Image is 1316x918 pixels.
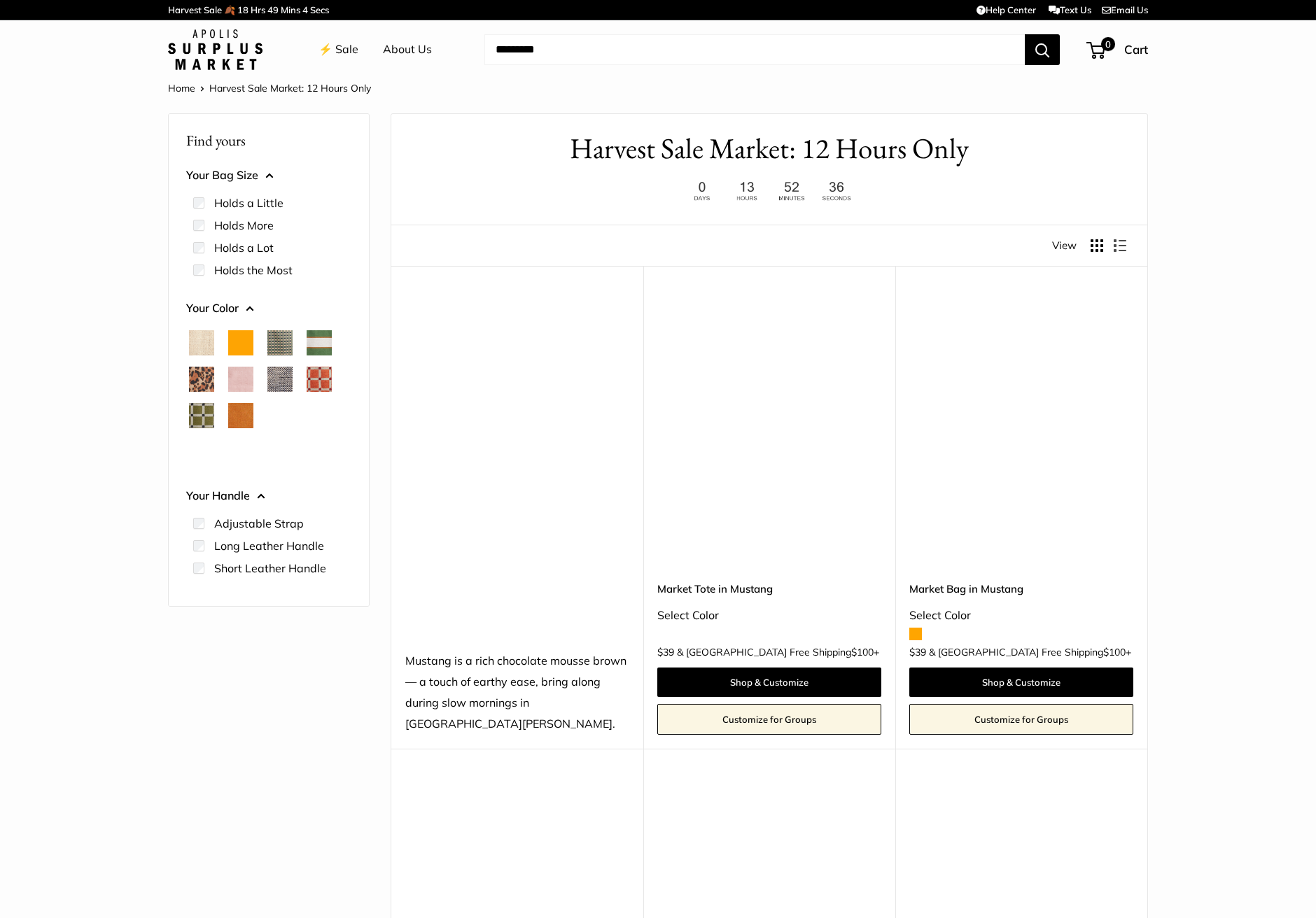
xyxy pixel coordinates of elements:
a: Shop & Customize [909,668,1133,697]
label: Short Leather Handle [214,560,326,577]
label: Holds the Most [214,262,293,278]
a: Help Center [976,4,1036,15]
span: Harvest Sale Market: 12 Hours Only [209,82,371,94]
a: Market Tote in MustangMarket Tote in Mustang [657,301,881,525]
span: Secs [310,4,329,15]
span: Cart [1124,42,1148,57]
span: 18 [237,4,248,15]
img: Apolis: Surplus Market [168,29,262,70]
span: $39 [909,646,926,658]
button: Display products as grid [1091,239,1103,252]
span: 4 [302,4,308,15]
nav: Breadcrumb [168,79,371,97]
button: Your Color [186,298,351,319]
button: Taupe [228,439,253,465]
div: Mustang is a rich chocolate mousse brown — a touch of earthy ease, bring along during slow mornin... [405,651,629,735]
button: Chenille Window Sage [189,403,214,428]
label: Holds a Lot [214,239,274,256]
span: 0 [1101,37,1115,51]
span: Hrs [251,4,265,15]
span: $100 [1103,646,1126,658]
span: View [1052,236,1077,255]
button: Your Handle [186,486,351,507]
p: Find yours [186,127,351,154]
div: Select Color [909,605,1133,626]
button: Court Green [307,330,332,355]
img: 12 hours only. Ends at 8pm [682,178,857,205]
label: Holds More [214,217,274,234]
button: Your Bag Size [186,165,351,186]
a: Home [168,82,195,94]
span: Mins [281,4,300,15]
button: Search [1025,34,1060,65]
a: Shop & Customize [657,668,881,697]
button: Chenille Window Brick [307,367,332,392]
a: Customize for Groups [657,704,881,735]
button: Natural [189,330,214,355]
a: Market Bag in Mustang [909,581,1133,597]
a: About Us [383,39,432,60]
span: & [GEOGRAPHIC_DATA] Free Shipping + [929,647,1131,657]
a: Market Tote in Mustang [657,581,881,597]
a: Email Us [1102,4,1148,15]
a: ⚡️ Sale [318,39,358,60]
button: Daisy [267,403,293,428]
a: 0 Cart [1088,38,1148,61]
button: Orange [228,330,253,355]
button: Mint Sorbet [307,403,332,428]
a: Market Bag in MustangMarket Bag in Mustang [909,301,1133,525]
span: $39 [657,646,674,658]
button: Cheetah [189,367,214,392]
h1: Harvest Sale Market: 12 Hours Only [412,128,1126,169]
button: Display products as list [1114,239,1126,252]
button: White Porcelain [267,439,293,465]
button: Green Gingham [267,330,293,355]
label: Holds a Little [214,195,283,211]
a: Text Us [1049,4,1091,15]
label: Adjustable Strap [214,515,304,532]
button: Mustang [189,439,214,465]
button: Cognac [228,403,253,428]
button: Blush [228,367,253,392]
span: 49 [267,4,279,15]
div: Select Color [657,605,881,626]
span: $100 [851,646,874,658]
a: Customize for Groups [909,704,1133,735]
input: Search... [484,34,1025,65]
label: Long Leather Handle [214,537,324,554]
span: & [GEOGRAPHIC_DATA] Free Shipping + [677,647,879,657]
button: Chambray [267,367,293,392]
